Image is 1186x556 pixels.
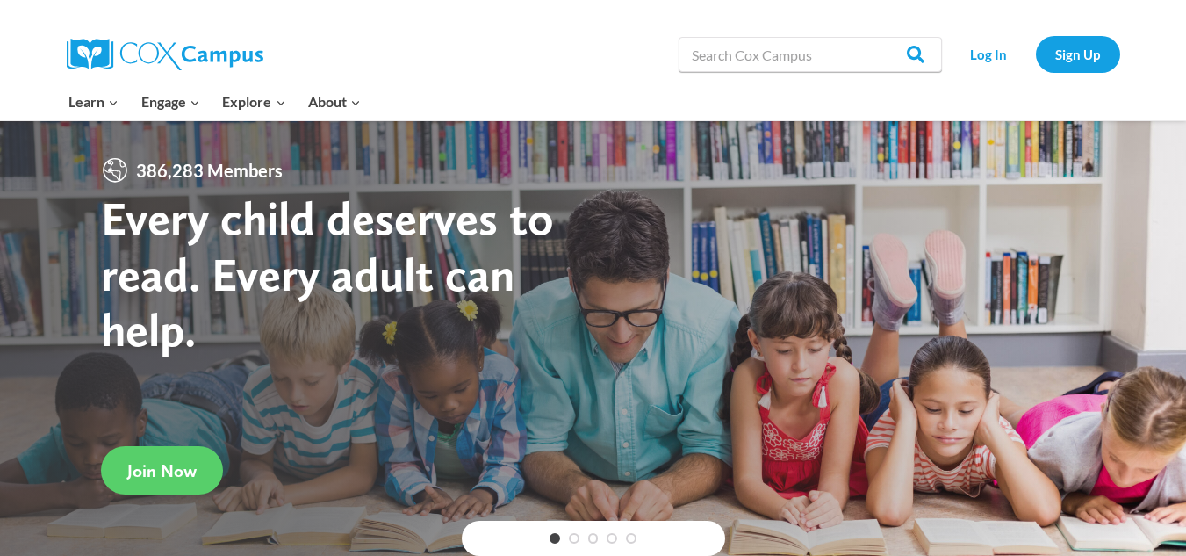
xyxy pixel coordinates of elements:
[679,37,942,72] input: Search Cox Campus
[68,90,119,113] span: Learn
[58,83,372,120] nav: Primary Navigation
[607,533,617,544] a: 4
[588,533,599,544] a: 3
[569,533,579,544] a: 2
[67,39,263,70] img: Cox Campus
[1036,36,1120,72] a: Sign Up
[141,90,200,113] span: Engage
[626,533,636,544] a: 5
[308,90,361,113] span: About
[222,90,285,113] span: Explore
[951,36,1027,72] a: Log In
[127,460,197,481] span: Join Now
[101,446,223,495] a: Join Now
[101,190,554,357] strong: Every child deserves to read. Every adult can help.
[550,533,560,544] a: 1
[129,156,290,184] span: 386,283 Members
[951,36,1120,72] nav: Secondary Navigation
